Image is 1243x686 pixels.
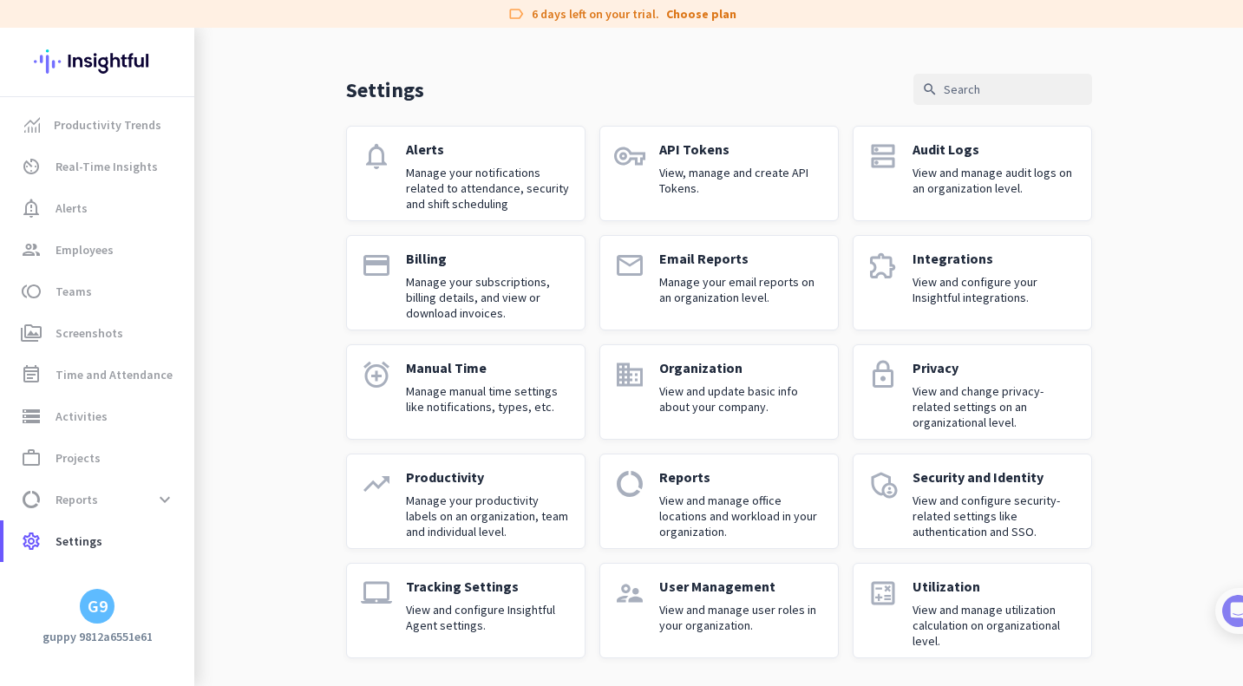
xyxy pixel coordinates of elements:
[913,359,1077,376] p: Privacy
[853,126,1092,221] a: dnsAudit LogsView and manage audit logs on an organization level.
[659,468,824,486] p: Reports
[614,359,645,390] i: domain
[913,165,1077,196] p: View and manage audit logs on an organization level.
[659,165,824,196] p: View, manage and create API Tokens.
[21,531,42,552] i: settings
[406,468,571,486] p: Productivity
[56,198,88,219] span: Alerts
[3,187,194,229] a: notification_importantAlerts
[599,563,839,658] a: supervisor_accountUser ManagementView and manage user roles in your organization.
[361,578,392,609] i: laptop_mac
[361,468,392,500] i: trending_up
[24,117,40,133] img: menu-item
[56,156,158,177] span: Real-Time Insights
[406,140,571,158] p: Alerts
[406,493,571,539] p: Manage your productivity labels on an organization, team and individual level.
[21,239,42,260] i: group
[21,156,42,177] i: av_timer
[913,602,1077,649] p: View and manage utilization calculation on organizational level.
[56,406,108,427] span: Activities
[913,493,1077,539] p: View and configure security-related settings like authentication and SSO.
[853,563,1092,658] a: calculateUtilizationView and manage utilization calculation on organizational level.
[21,281,42,302] i: toll
[56,448,101,468] span: Projects
[666,5,736,23] a: Choose plan
[346,235,586,330] a: paymentBillingManage your subscriptions, billing details, and view or download invoices.
[659,140,824,158] p: API Tokens
[56,489,98,510] span: Reports
[54,114,161,135] span: Productivity Trends
[34,28,160,95] img: Insightful logo
[913,274,1077,305] p: View and configure your Insightful integrations.
[3,395,194,437] a: storageActivities
[853,454,1092,549] a: admin_panel_settingsSecurity and IdentityView and configure security-related settings like authen...
[56,323,123,343] span: Screenshots
[614,140,645,172] i: vpn_key
[56,364,173,385] span: Time and Attendance
[3,437,194,479] a: work_outlineProjects
[599,235,839,330] a: emailEmail ReportsManage your email reports on an organization level.
[614,578,645,609] i: supervisor_account
[3,104,194,146] a: menu-itemProductivity Trends
[21,489,42,510] i: data_usage
[853,344,1092,440] a: lockPrivacyView and change privacy-related settings on an organizational level.
[56,531,102,552] span: Settings
[3,271,194,312] a: tollTeams
[88,598,108,615] div: G9
[21,323,42,343] i: perm_media
[21,198,42,219] i: notification_important
[346,76,424,103] p: Settings
[913,140,1077,158] p: Audit Logs
[3,354,194,395] a: event_noteTime and Attendance
[599,344,839,440] a: domainOrganizationView and update basic info about your company.
[406,274,571,321] p: Manage your subscriptions, billing details, and view or download invoices.
[867,578,899,609] i: calculate
[659,250,824,267] p: Email Reports
[599,126,839,221] a: vpn_keyAPI TokensView, manage and create API Tokens.
[913,383,1077,430] p: View and change privacy-related settings on an organizational level.
[346,454,586,549] a: trending_upProductivityManage your productivity labels on an organization, team and individual le...
[867,359,899,390] i: lock
[406,602,571,633] p: View and configure Insightful Agent settings.
[346,126,586,221] a: notificationsAlertsManage your notifications related to attendance, security and shift scheduling
[3,520,194,562] a: settingsSettings
[614,250,645,281] i: email
[361,359,392,390] i: alarm_add
[21,406,42,427] i: storage
[406,383,571,415] p: Manage manual time settings like notifications, types, etc.
[867,140,899,172] i: dns
[346,344,586,440] a: alarm_addManual TimeManage manual time settings like notifications, types, etc.
[56,281,92,302] span: Teams
[361,250,392,281] i: payment
[149,484,180,515] button: expand_more
[913,250,1077,267] p: Integrations
[853,235,1092,330] a: extensionIntegrationsView and configure your Insightful integrations.
[659,383,824,415] p: View and update basic info about your company.
[406,578,571,595] p: Tracking Settings
[913,74,1092,105] input: Search
[406,165,571,212] p: Manage your notifications related to attendance, security and shift scheduling
[913,578,1077,595] p: Utilization
[3,146,194,187] a: av_timerReal-Time Insights
[659,602,824,633] p: View and manage user roles in your organization.
[507,5,525,23] i: label
[21,364,42,385] i: event_note
[867,250,899,281] i: extension
[867,468,899,500] i: admin_panel_settings
[659,493,824,539] p: View and manage office locations and workload in your organization.
[913,468,1077,486] p: Security and Identity
[406,359,571,376] p: Manual Time
[3,479,194,520] a: data_usageReportsexpand_more
[346,563,586,658] a: laptop_macTracking SettingsView and configure Insightful Agent settings.
[659,359,824,376] p: Organization
[3,312,194,354] a: perm_mediaScreenshots
[56,239,114,260] span: Employees
[659,274,824,305] p: Manage your email reports on an organization level.
[3,229,194,271] a: groupEmployees
[21,448,42,468] i: work_outline
[614,468,645,500] i: data_usage
[361,140,392,172] i: notifications
[599,454,839,549] a: data_usageReportsView and manage office locations and workload in your organization.
[659,578,824,595] p: User Management
[406,250,571,267] p: Billing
